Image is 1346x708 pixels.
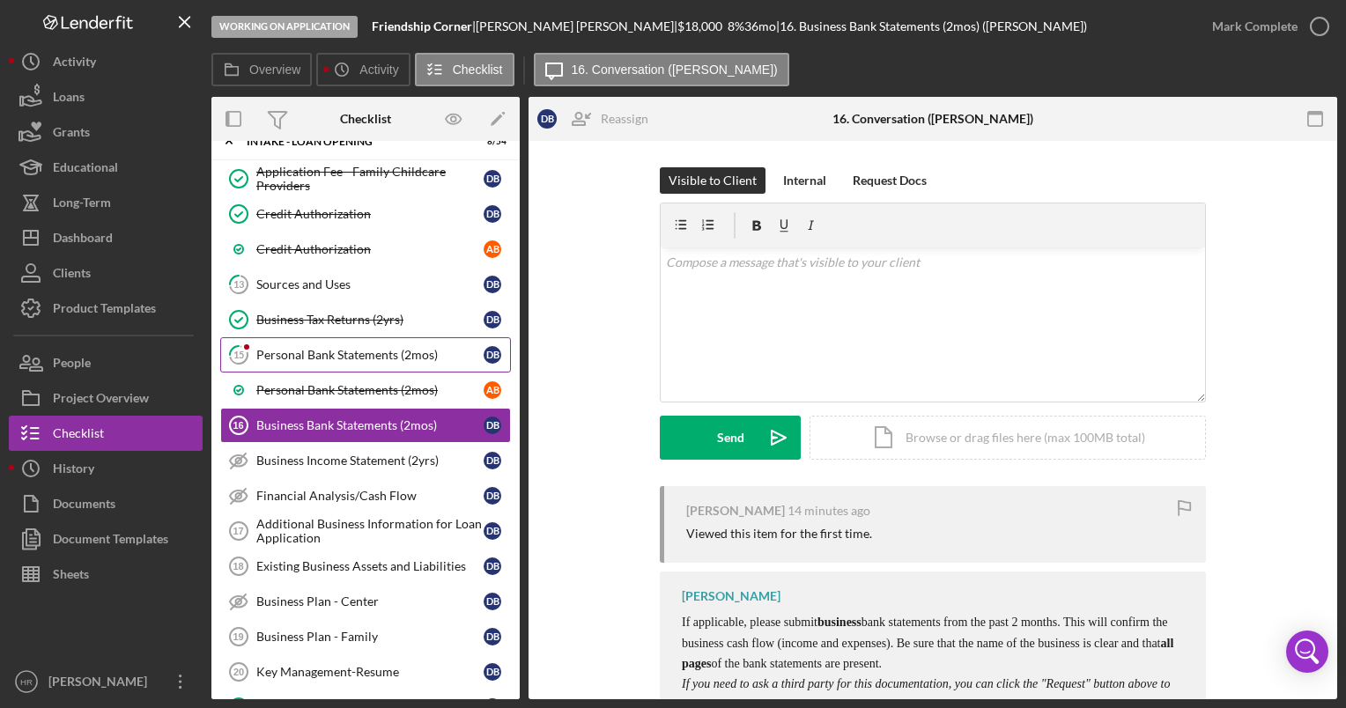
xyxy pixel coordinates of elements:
div: Key Management-Resume [256,665,484,679]
div: Viewed this item for the first time. [686,527,872,541]
div: Reassign [601,101,648,136]
tspan: 20 [233,667,244,677]
div: Business Income Statement (2yrs) [256,454,484,468]
div: D B [484,417,501,434]
div: D B [484,205,501,223]
div: Open Intercom Messenger [1286,631,1328,673]
div: Checklist [340,112,391,126]
tspan: 18 [233,561,243,572]
a: Document Templates [9,521,203,557]
button: Checklist [9,416,203,451]
span: If applicable, please submit bank statements from the past 2 months. This will confirm the busine... [682,616,1173,670]
div: D B [537,109,557,129]
div: Request Docs [853,167,927,194]
span: $18,000 [677,18,722,33]
div: D B [484,628,501,645]
a: Financial Analysis/Cash FlowDB [220,478,511,513]
button: Product Templates [9,291,203,326]
div: Financial Analysis/Cash Flow [256,489,484,503]
div: Mark Complete [1212,9,1298,44]
a: Credit AuthorizationDB [220,196,511,232]
tspan: 16 [233,420,243,431]
div: D B [484,522,501,540]
a: Credit AuthorizationAB [220,232,511,267]
div: D B [484,170,501,188]
a: 20Key Management-ResumeDB [220,654,511,690]
div: Existing Business Assets and Liabilities [256,559,484,573]
button: DBReassign [529,101,666,136]
button: Visible to Client [660,167,765,194]
div: Personal Bank Statements (2mos) [256,348,484,362]
button: Clients [9,255,203,291]
div: Internal [783,167,826,194]
div: Loans [53,79,85,119]
button: 16. Conversation ([PERSON_NAME]) [534,53,789,86]
a: 13Sources and UsesDB [220,267,511,302]
div: 16. Conversation ([PERSON_NAME]) [832,112,1033,126]
div: Product Templates [53,291,156,330]
div: Project Overview [53,380,149,420]
button: Loans [9,79,203,114]
div: D B [484,593,501,610]
strong: business [817,616,862,629]
tspan: 15 [233,349,244,360]
a: Dashboard [9,220,203,255]
button: Sheets [9,557,203,592]
div: History [53,451,94,490]
button: Long-Term [9,185,203,220]
div: People [53,345,91,385]
button: Checklist [415,53,514,86]
button: Overview [211,53,312,86]
a: Business Tax Returns (2yrs)DB [220,302,511,337]
div: D B [484,311,501,328]
div: Clients [53,255,91,295]
button: Activity [9,44,203,79]
button: Internal [774,167,835,194]
div: Business Plan - Family [256,630,484,644]
div: Send [717,416,744,460]
div: A B [484,240,501,258]
div: Checklist [53,416,104,455]
div: Activity [53,44,96,84]
a: 16Business Bank Statements (2mos)DB [220,408,511,443]
div: Document Templates [53,521,168,561]
a: Project Overview [9,380,203,416]
a: Personal Bank Statements (2mos)AB [220,372,511,408]
div: 8 / 54 [475,136,507,147]
a: 17Additional Business Information for Loan ApplicationDB [220,513,511,549]
text: HR [20,677,33,687]
button: History [9,451,203,486]
div: Educational [53,150,118,189]
a: 19Business Plan - FamilyDB [220,619,511,654]
div: Credit Authorization [256,242,484,256]
div: Application Fee - Family Childcare Providers [256,165,484,193]
tspan: 13 [233,278,244,290]
div: Dashboard [53,220,113,260]
button: Activity [316,53,410,86]
button: People [9,345,203,380]
a: Application Fee - Family Childcare ProvidersDB [220,161,511,196]
a: 18Existing Business Assets and LiabilitiesDB [220,549,511,584]
div: D B [484,487,501,505]
b: Friendship Corner [372,18,472,33]
div: [PERSON_NAME] [PERSON_NAME] | [476,19,677,33]
label: Checklist [453,63,503,77]
a: Business Plan - CenterDB [220,584,511,619]
div: 36 mo [744,19,776,33]
div: 8 % [728,19,744,33]
a: Educational [9,150,203,185]
a: 15Personal Bank Statements (2mos)DB [220,337,511,372]
div: Additional Business Information for Loan Application [256,517,484,545]
time: 2025-09-16 19:48 [788,504,870,518]
div: D B [484,663,501,681]
button: Send [660,416,801,460]
button: Request Docs [844,167,936,194]
div: [PERSON_NAME] [686,504,785,518]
